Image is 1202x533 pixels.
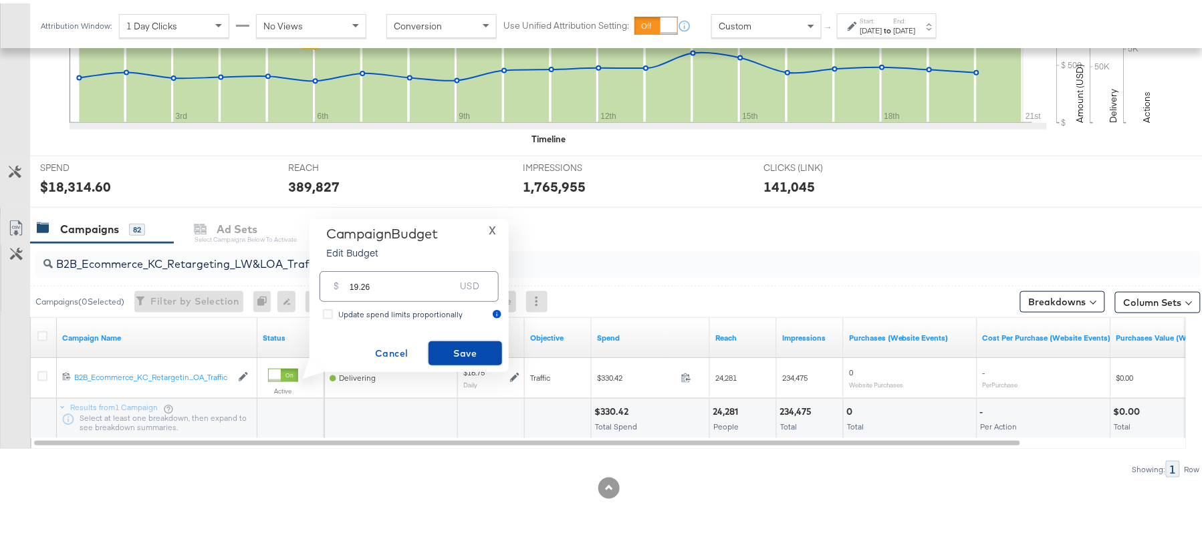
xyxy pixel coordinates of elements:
[60,218,119,234] div: Campaigns
[74,369,231,380] a: B2B_Ecommerce_KC_Retargetin...OA_Traffic
[713,402,742,415] div: 24,281
[1141,88,1153,120] text: Actions
[983,377,1018,385] sub: Per Purchase
[846,402,856,415] div: 0
[253,288,277,309] div: 0
[595,418,637,428] span: Total Spend
[530,369,550,379] span: Traffic
[779,402,816,415] div: 234,475
[455,274,485,298] div: USD
[1115,289,1201,310] button: Column Sets
[463,377,477,385] sub: Daily
[268,383,298,392] label: Active
[434,342,497,359] span: Save
[782,329,838,340] a: The number of times your ad was served. On mobile apps an ad is counted as served the first time ...
[849,364,853,374] span: 0
[129,220,145,232] div: 82
[713,418,739,428] span: People
[489,218,496,236] span: X
[1114,418,1131,428] span: Total
[394,17,442,29] span: Conversion
[355,338,429,362] button: Cancel
[980,402,987,415] div: -
[288,158,388,171] span: REACH
[326,222,438,238] div: Campaign Budget
[763,174,815,193] div: 141,045
[597,329,705,340] a: The total amount spent to date.
[338,306,463,316] span: Update spend limits proportionally
[715,369,737,379] span: 24,281
[40,158,140,171] span: SPEND
[523,158,624,171] span: IMPRESSIONS
[350,263,455,292] input: Enter your budget
[1184,462,1201,471] div: Row
[530,329,586,340] a: Your campaign's objective.
[983,329,1111,340] a: The average cost for each purchase tracked by your Custom Audience pixel on your website after pe...
[715,329,771,340] a: The number of people your ad was served to.
[463,364,485,375] div: $16.75
[360,342,423,359] span: Cancel
[62,329,252,340] a: Your campaign name.
[780,418,797,428] span: Total
[53,242,1094,269] input: Search Campaigns by Name, ID or Objective
[35,293,124,305] div: Campaigns ( 0 Selected)
[882,22,894,32] strong: to
[126,17,177,29] span: 1 Day Clicks
[1114,402,1145,415] div: $0.00
[860,13,882,22] label: Start:
[40,174,111,193] div: $18,314.60
[1132,462,1166,471] div: Showing:
[1166,458,1180,474] div: 1
[847,418,864,428] span: Total
[531,130,566,142] div: Timeline
[503,16,629,29] label: Use Unified Attribution Setting:
[523,174,586,193] div: 1,765,955
[40,18,112,27] div: Attribution Window:
[483,222,501,232] button: X
[288,174,340,193] div: 389,827
[782,369,808,379] span: 234,475
[981,418,1017,428] span: Per Action
[1116,369,1134,379] span: $0.00
[263,17,303,29] span: No Views
[339,369,376,379] span: Delivering
[326,242,438,256] p: Edit Budget
[849,377,903,385] sub: Website Purchases
[1020,288,1105,309] button: Breakdowns
[429,338,502,362] button: Save
[263,329,319,340] a: Shows the current state of your Ad Campaign.
[823,23,836,27] span: ↑
[594,402,632,415] div: $330.42
[597,369,676,379] span: $330.42
[860,22,882,33] div: [DATE]
[719,17,751,29] span: Custom
[328,274,344,298] div: $
[983,364,985,374] span: -
[1108,85,1120,120] text: Delivery
[894,22,916,33] div: [DATE]
[849,329,972,340] a: The number of times a purchase was made tracked by your Custom Audience pixel on your website aft...
[1074,61,1086,120] text: Amount (USD)
[894,13,916,22] label: End:
[763,158,864,171] span: CLICKS (LINK)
